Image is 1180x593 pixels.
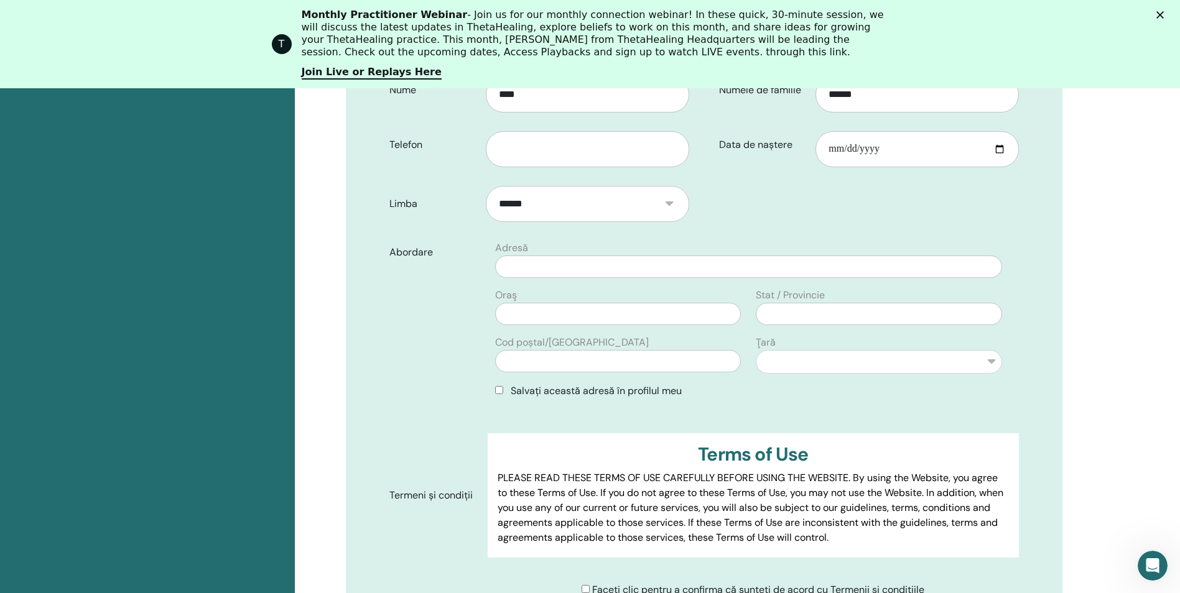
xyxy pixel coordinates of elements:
label: Stat / Provincie [756,288,825,303]
iframe: Intercom live chat [1138,551,1168,581]
label: Oraş [495,288,517,303]
div: - Join us for our monthly connection webinar! In these quick, 30-minute session, we will discuss ... [302,9,889,58]
span: Salvați această adresă în profilul meu [511,384,682,397]
label: Ţară [756,335,776,350]
b: Monthly Practitioner Webinar [302,9,468,21]
label: Cod poștal/[GEOGRAPHIC_DATA] [495,335,649,350]
label: Abordare [380,241,488,264]
label: Nume [380,78,486,102]
p: PLEASE READ THESE TERMS OF USE CAREFULLY BEFORE USING THE WEBSITE. By using the Website, you agre... [498,471,1008,545]
a: Join Live or Replays Here [302,66,442,80]
label: Numele de familie [710,78,816,102]
h3: Terms of Use [498,443,1008,466]
label: Limba [380,192,486,216]
label: Termeni și condiții [380,484,488,507]
div: Profile image for ThetaHealing [272,34,292,54]
label: Data de naștere [710,133,816,157]
label: Telefon [380,133,486,157]
label: Adresă [495,241,528,255]
div: Close [1156,11,1169,19]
